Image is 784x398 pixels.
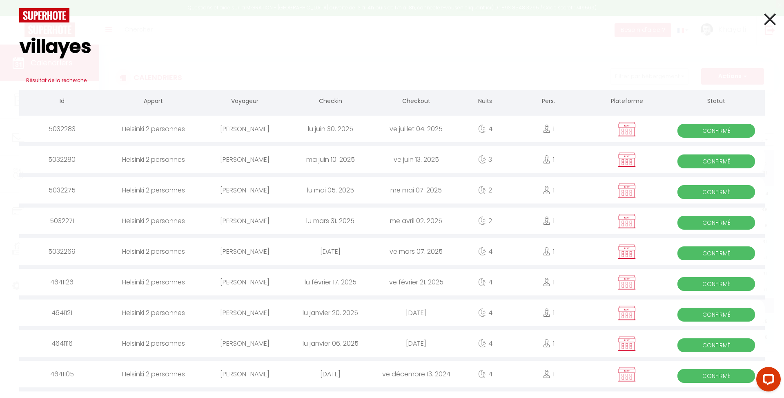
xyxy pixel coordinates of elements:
div: 4 [459,238,511,265]
span: Confirmé [677,124,755,138]
img: rent.png [617,244,637,259]
img: rent.png [617,367,637,382]
span: Confirmé [677,246,755,260]
th: Checkin [287,90,373,114]
img: rent.png [617,152,637,168]
div: [PERSON_NAME] [202,330,287,357]
div: lu janvier 20. 2025 [287,300,373,326]
div: ve février 21. 2025 [373,269,459,295]
div: [PERSON_NAME] [202,269,287,295]
div: 1 [511,330,586,357]
div: 1 [511,361,586,387]
span: Confirmé [677,369,755,383]
span: Confirmé [677,338,755,352]
div: Helsinki 2 personnes [105,208,202,234]
div: me avril 02. 2025 [373,208,459,234]
div: 3 [459,146,511,173]
div: 5032283 [19,116,105,142]
input: Tapez pour rechercher... [19,22,765,71]
div: [PERSON_NAME] [202,238,287,265]
th: Checkout [373,90,459,114]
div: 5032271 [19,208,105,234]
div: [DATE] [287,238,373,265]
div: [PERSON_NAME] [202,361,287,387]
div: 2 [459,177,511,203]
div: Helsinki 2 personnes [105,146,202,173]
div: Helsinki 2 personnes [105,330,202,357]
div: me mai 07. 2025 [373,177,459,203]
th: Pers. [511,90,586,114]
div: ve juillet 04. 2025 [373,116,459,142]
th: Nuits [459,90,511,114]
span: Confirmé [677,154,755,168]
div: 4 [459,300,511,326]
div: 1 [511,146,586,173]
img: rent.png [617,121,637,137]
div: 1 [511,208,586,234]
div: [PERSON_NAME] [202,300,287,326]
div: 4641121 [19,300,105,326]
div: lu janvier 06. 2025 [287,330,373,357]
div: lu juin 30. 2025 [287,116,373,142]
div: lu mars 31. 2025 [287,208,373,234]
iframe: LiveChat chat widget [750,364,784,398]
img: logo [19,8,69,22]
div: lu février 17. 2025 [287,269,373,295]
div: 4 [459,269,511,295]
th: Voyageur [202,90,287,114]
div: ma juin 10. 2025 [287,146,373,173]
div: ve décembre 13. 2024 [373,361,459,387]
div: 4641126 [19,269,105,295]
div: [PERSON_NAME] [202,177,287,203]
div: ve mars 07. 2025 [373,238,459,265]
img: rent.png [617,275,637,290]
div: Helsinki 2 personnes [105,177,202,203]
div: [DATE] [373,330,459,357]
div: 4641116 [19,330,105,357]
div: 1 [511,269,586,295]
img: rent.png [617,213,637,229]
span: Confirmé [677,277,755,291]
div: 1 [511,238,586,265]
div: Helsinki 2 personnes [105,300,202,326]
div: [PERSON_NAME] [202,116,287,142]
th: Appart [105,90,202,114]
div: Helsinki 2 personnes [105,238,202,265]
div: [PERSON_NAME] [202,208,287,234]
div: Helsinki 2 personnes [105,361,202,387]
img: rent.png [617,336,637,351]
div: 5032275 [19,177,105,203]
th: Plateforme [586,90,668,114]
div: 4 [459,116,511,142]
h3: Résultat de la recherche [19,71,765,90]
div: 4 [459,361,511,387]
div: Helsinki 2 personnes [105,269,202,295]
div: 1 [511,116,586,142]
div: 1 [511,177,586,203]
div: 4641105 [19,361,105,387]
div: 5032269 [19,238,105,265]
span: Confirmé [677,185,755,199]
div: 4 [459,330,511,357]
img: rent.png [617,183,637,198]
div: [PERSON_NAME] [202,146,287,173]
div: 5032280 [19,146,105,173]
div: Helsinki 2 personnes [105,116,202,142]
th: Id [19,90,105,114]
div: 1 [511,300,586,326]
span: Confirmé [677,308,755,322]
img: rent.png [617,305,637,321]
div: [DATE] [287,361,373,387]
div: 2 [459,208,511,234]
div: ve juin 13. 2025 [373,146,459,173]
th: Statut [668,90,765,114]
span: Confirmé [677,216,755,230]
div: [DATE] [373,300,459,326]
div: lu mai 05. 2025 [287,177,373,203]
